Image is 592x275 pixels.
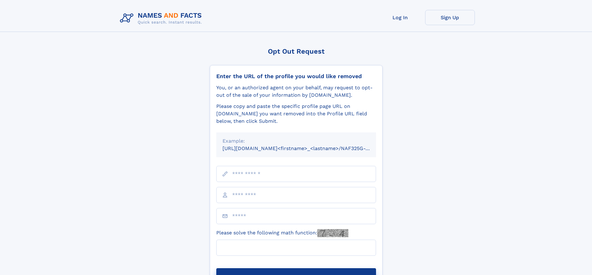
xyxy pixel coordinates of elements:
[216,84,376,99] div: You, or an authorized agent on your behalf, may request to opt-out of the sale of your informatio...
[223,137,370,145] div: Example:
[210,47,383,55] div: Opt Out Request
[216,229,348,237] label: Please solve the following math function:
[425,10,475,25] a: Sign Up
[117,10,207,27] img: Logo Names and Facts
[216,73,376,80] div: Enter the URL of the profile you would like removed
[375,10,425,25] a: Log In
[216,103,376,125] div: Please copy and paste the specific profile page URL on [DOMAIN_NAME] you want removed into the Pr...
[223,145,388,151] small: [URL][DOMAIN_NAME]<firstname>_<lastname>/NAF325G-xxxxxxxx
